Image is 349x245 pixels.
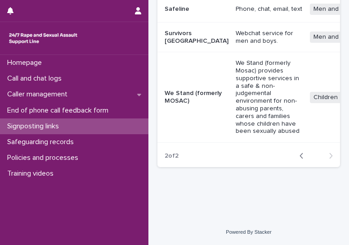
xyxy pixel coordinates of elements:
[4,138,81,146] p: Safeguarding records
[4,74,69,83] p: Call and chat logs
[316,152,340,160] button: Next
[292,152,316,160] button: Back
[236,30,303,45] p: Webchat service for men and boys.
[226,229,271,235] a: Powered By Stacker
[310,92,341,103] span: Children
[4,154,85,162] p: Policies and processes
[4,106,116,115] p: End of phone call feedback form
[236,59,303,135] p: We Stand (formerly Mosac) provides supportive services in a safe & non-judgemental environment fo...
[236,5,303,13] p: Phone, chat, email, text
[165,30,228,45] p: Survivors [GEOGRAPHIC_DATA]
[7,29,79,47] img: rhQMoQhaT3yELyF149Cw
[4,122,66,131] p: Signposting links
[4,59,49,67] p: Homepage
[165,90,228,105] p: We Stand (formerly MOSAC)
[4,169,61,178] p: Training videos
[165,5,228,13] p: Safeline
[157,145,186,167] p: 2 of 2
[4,90,75,99] p: Caller management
